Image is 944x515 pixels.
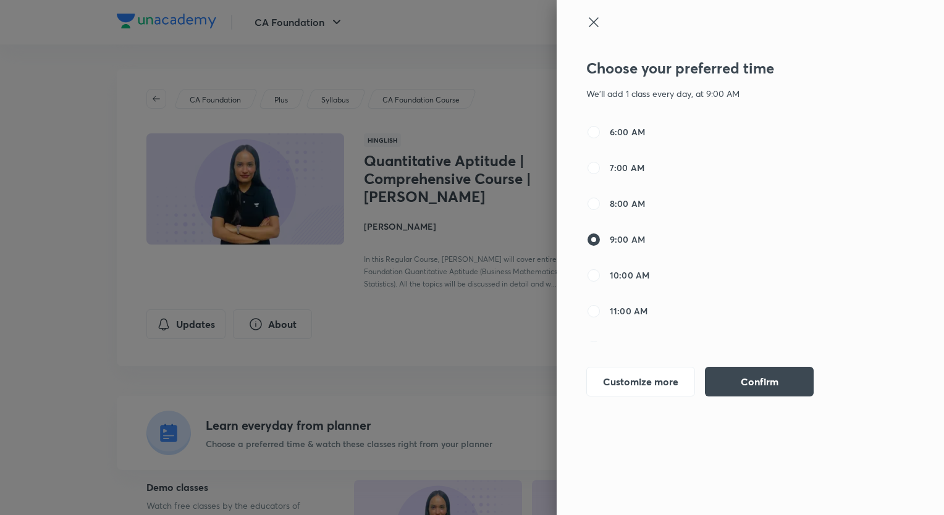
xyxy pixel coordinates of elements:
button: Confirm [705,367,814,396]
span: 8:00 AM [610,197,645,210]
span: 6:00 AM [610,125,645,138]
span: 7:00 AM [610,161,644,174]
p: We'll add 1 class every day, at 9:00 AM [586,87,843,100]
span: 11:00 AM [610,304,647,317]
span: 9:00 AM [610,233,645,246]
h3: Choose your preferred time [586,59,843,77]
span: 12:00 PM [610,340,647,353]
span: 10:00 AM [610,269,649,282]
button: Customize more [586,367,695,396]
